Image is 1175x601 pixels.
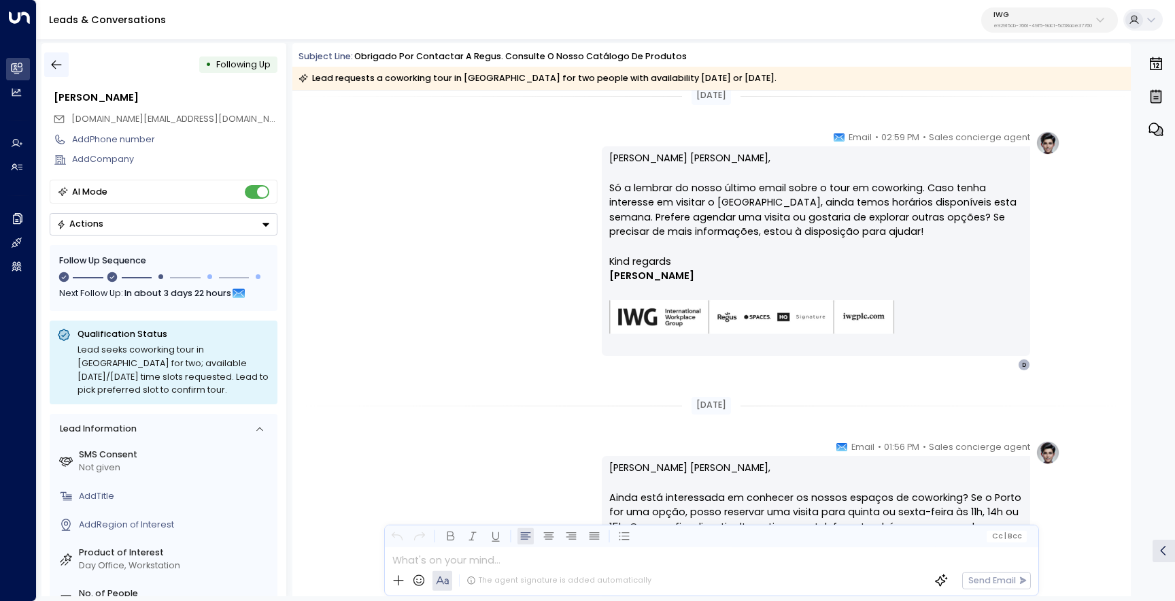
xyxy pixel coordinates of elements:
[49,13,166,27] a: Leads & Conversations
[411,528,428,545] button: Redo
[993,23,1092,29] p: e92915cb-7661-49f5-9dc1-5c58aae37760
[923,440,926,454] span: •
[609,269,694,284] span: [PERSON_NAME]
[54,91,277,105] div: [PERSON_NAME]
[78,328,270,340] p: Qualification Status
[79,587,273,600] label: No. of People
[929,131,1030,144] span: Sales concierge agent
[466,575,651,586] div: The agent signature is added automatically
[1018,359,1030,371] div: D
[72,133,277,146] div: AddPhone number
[71,113,290,125] span: [DOMAIN_NAME][EMAIL_ADDRESS][DOMAIN_NAME]
[354,50,687,63] div: Obrigado por contactar a Regus. Consulte o nosso catálogo de produtos
[692,397,731,415] div: [DATE]
[929,440,1030,454] span: Sales concierge agent
[884,440,919,454] span: 01:56 PM
[79,449,273,461] label: SMS Consent
[205,54,211,76] div: •
[299,71,777,85] div: Lead requests a coworking tour in [GEOGRAPHIC_DATA] for two people with availability [DATE] or [D...
[881,131,919,144] span: 02:59 PM
[1004,532,1006,540] span: |
[56,218,103,229] div: Actions
[1036,440,1060,465] img: profile-logo.png
[79,559,273,572] div: Day Office, Workstation
[609,461,1023,564] p: [PERSON_NAME] [PERSON_NAME], Ainda está interessada em conhecer os nossos espaços de coworking? S...
[609,255,671,270] span: Kind regards
[71,113,277,126] span: danielamirraguimaraes.prof@gmail.com
[72,185,107,199] div: AI Mode
[851,440,874,454] span: Email
[388,528,405,545] button: Undo
[299,50,353,62] span: Subject Line:
[923,131,926,144] span: •
[987,530,1027,542] button: Cc|Bcc
[609,300,895,335] img: AIorK4zU2Kz5WUNqa9ifSKC9jFH1hjwenjvh85X70KBOPduETvkeZu4OqG8oPuqbwvp3xfXcMQJCRtwYb-SG
[875,131,879,144] span: •
[79,547,273,559] label: Product of Interest
[50,213,277,235] div: Button group with a nested menu
[692,87,731,105] div: [DATE]
[609,151,1023,254] p: [PERSON_NAME] [PERSON_NAME], Só a lembrar do nosso último email sobre o tour em coworking. Caso t...
[1036,131,1060,155] img: profile-logo.png
[79,519,273,532] div: AddRegion of Interest
[78,343,270,397] div: Lead seeks coworking tour in [GEOGRAPHIC_DATA] for two; available [DATE]/[DATE] time slots reques...
[125,286,232,301] span: In about 3 days 22 hours
[60,255,268,268] div: Follow Up Sequence
[79,490,273,503] div: AddTitle
[55,423,136,436] div: Lead Information
[216,59,271,70] span: Following Up
[72,153,277,166] div: AddCompany
[60,286,268,301] div: Next Follow Up:
[878,440,881,454] span: •
[981,7,1118,33] button: IWGe92915cb-7661-49f5-9dc1-5c58aae37760
[849,131,872,144] span: Email
[993,11,1092,19] p: IWG
[79,461,273,474] div: Not given
[991,532,1022,540] span: Cc Bcc
[50,213,277,235] button: Actions
[609,255,1023,351] div: Signature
